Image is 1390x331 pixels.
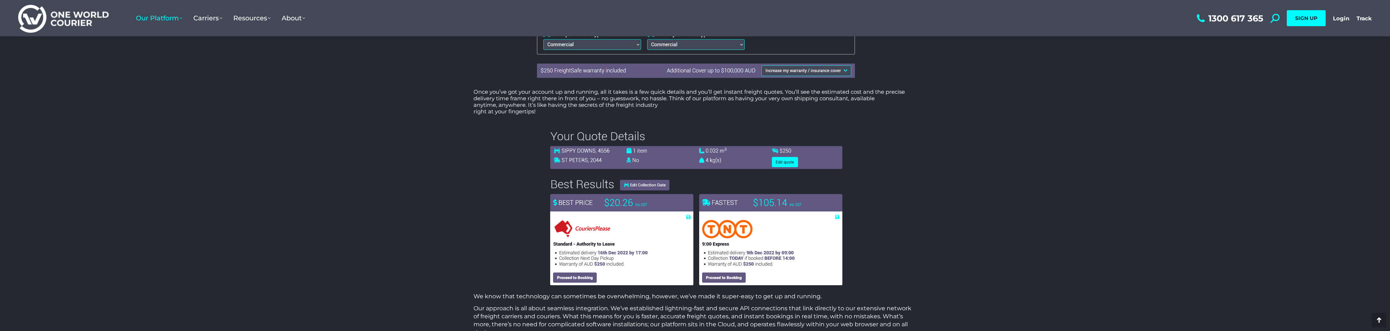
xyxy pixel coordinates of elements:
[188,7,228,29] a: Carriers
[130,7,188,29] a: Our Platform
[228,7,276,29] a: Resources
[1287,10,1326,26] a: SIGN UP
[1195,14,1263,23] a: 1300 617 365
[282,14,305,22] span: About
[1295,15,1317,21] span: SIGN UP
[18,4,109,33] img: One World Courier
[136,14,182,22] span: Our Platform
[545,126,846,285] img: One World Courier - Cheapest of Fastest freight quote screen
[193,14,222,22] span: Carriers
[276,7,311,29] a: About
[1357,15,1372,22] a: Track
[233,14,271,22] span: Resources
[1333,15,1349,22] a: Login
[474,89,917,115] p: Once you’ve got your account up and running, all it takes is a few quick details and you’ll get i...
[474,292,917,300] p: We know that technology can sometimes be overwhelming, however, we’ve made it super-easy to get u...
